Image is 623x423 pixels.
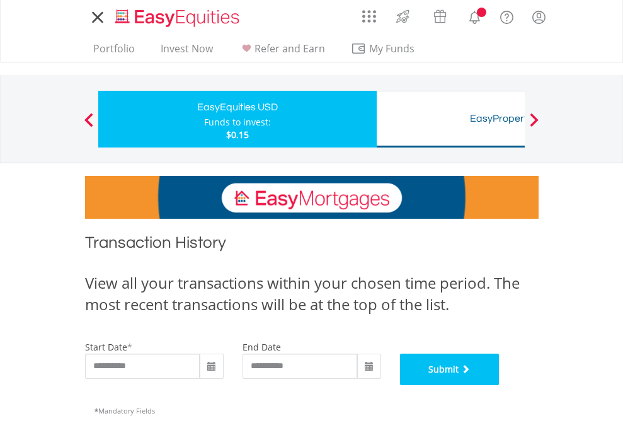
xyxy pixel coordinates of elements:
img: EasyEquities_Logo.png [113,8,244,28]
button: Previous [76,119,101,132]
span: Refer and Earn [254,42,325,55]
img: thrive-v2.svg [392,6,413,26]
span: Mandatory Fields [94,406,155,415]
a: Home page [110,3,244,28]
a: AppsGrid [354,3,384,23]
button: Next [522,119,547,132]
a: Portfolio [88,42,140,62]
img: grid-menu-icon.svg [362,9,376,23]
span: My Funds [351,40,433,57]
a: Invest Now [156,42,218,62]
img: EasyMortage Promotion Banner [85,176,539,219]
img: vouchers-v2.svg [430,6,450,26]
label: start date [85,341,127,353]
a: My Profile [523,3,555,31]
a: Vouchers [421,3,459,26]
div: EasyEquities USD [106,98,369,116]
span: $0.15 [226,129,249,141]
div: View all your transactions within your chosen time period. The most recent transactions will be a... [85,272,539,316]
button: Submit [400,354,500,385]
a: Notifications [459,3,491,28]
a: FAQ's and Support [491,3,523,28]
a: Refer and Earn [234,42,330,62]
h1: Transaction History [85,231,539,260]
label: end date [243,341,281,353]
div: Funds to invest: [204,116,271,129]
